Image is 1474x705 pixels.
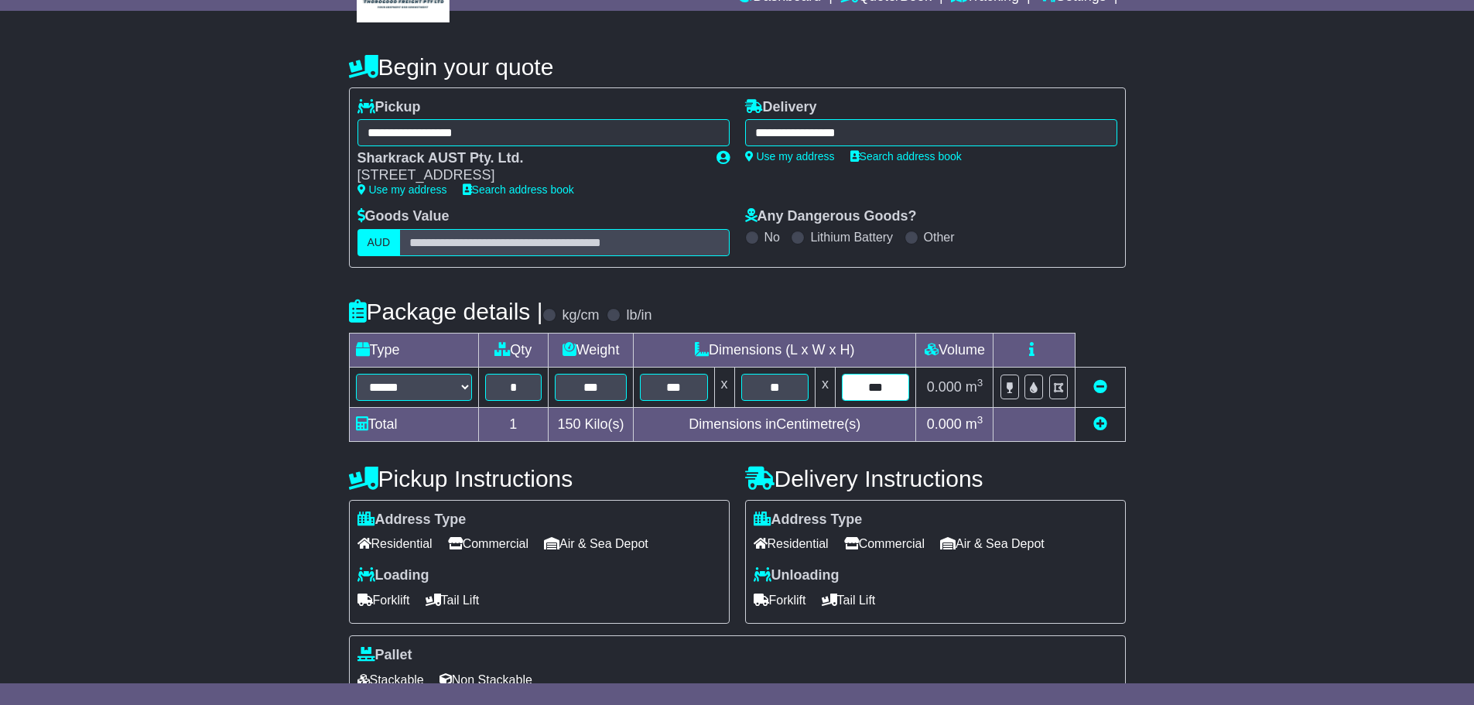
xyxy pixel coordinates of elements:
label: Loading [357,567,429,584]
label: Address Type [357,512,467,529]
a: Remove this item [1093,379,1107,395]
a: Search address book [463,183,574,196]
label: Address Type [754,512,863,529]
a: Search address book [850,150,962,163]
span: Commercial [844,532,925,556]
h4: Pickup Instructions [349,466,730,491]
span: 0.000 [927,379,962,395]
h4: Begin your quote [349,54,1126,80]
label: Goods Value [357,208,450,225]
td: Kilo(s) [549,407,634,441]
h4: Package details | [349,299,543,324]
label: Unloading [754,567,840,584]
div: Sharkrack AUST Pty. Ltd. [357,150,701,167]
td: Volume [916,333,993,367]
span: Residential [357,532,433,556]
label: Lithium Battery [810,230,893,245]
label: AUD [357,229,401,256]
td: Weight [549,333,634,367]
td: 1 [478,407,549,441]
h4: Delivery Instructions [745,466,1126,491]
td: Dimensions in Centimetre(s) [634,407,916,441]
span: Commercial [448,532,528,556]
span: 0.000 [927,416,962,432]
span: Tail Lift [426,588,480,612]
td: Type [349,333,478,367]
td: x [714,367,734,407]
span: 150 [558,416,581,432]
label: Other [924,230,955,245]
span: Forklift [754,588,806,612]
span: Non Stackable [439,668,532,692]
a: Add new item [1093,416,1107,432]
span: m [966,379,983,395]
td: Total [349,407,478,441]
label: Delivery [745,99,817,116]
span: Forklift [357,588,410,612]
td: Dimensions (L x W x H) [634,333,916,367]
sup: 3 [977,414,983,426]
a: Use my address [357,183,447,196]
span: Air & Sea Depot [544,532,648,556]
sup: 3 [977,377,983,388]
span: m [966,416,983,432]
span: Tail Lift [822,588,876,612]
a: Use my address [745,150,835,163]
div: [STREET_ADDRESS] [357,167,701,184]
label: kg/cm [562,307,599,324]
label: Any Dangerous Goods? [745,208,917,225]
label: lb/in [626,307,652,324]
label: Pallet [357,647,412,664]
td: x [815,367,835,407]
span: Air & Sea Depot [940,532,1045,556]
label: Pickup [357,99,421,116]
td: Qty [478,333,549,367]
label: No [764,230,780,245]
span: Stackable [357,668,424,692]
span: Residential [754,532,829,556]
